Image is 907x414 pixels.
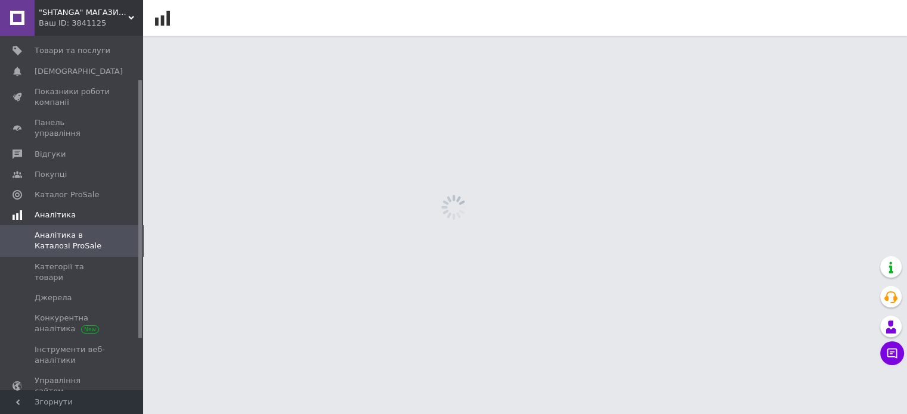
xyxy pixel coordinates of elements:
span: Покупці [35,169,67,180]
span: "SHTANGA" МАГАЗИН СПОРТИВНИХ ТОВАРІВ [39,7,128,18]
span: Аналітика в Каталозі ProSale [35,230,110,251]
span: [DEMOGRAPHIC_DATA] [35,66,123,77]
span: Показники роботи компанії [35,86,110,108]
span: Аналітика [35,210,76,220]
span: Управління сайтом [35,375,110,397]
span: Відгуки [35,149,66,160]
span: Інструменти веб-аналітики [35,344,110,366]
span: Джерела [35,292,72,303]
div: Ваш ID: 3841125 [39,18,143,29]
span: Каталог ProSale [35,189,99,200]
span: Товари та послуги [35,45,110,56]
span: Панель управління [35,117,110,139]
span: Конкурентна аналітика [35,313,110,334]
span: Категорії та товари [35,262,110,283]
button: Чат з покупцем [880,341,904,365]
